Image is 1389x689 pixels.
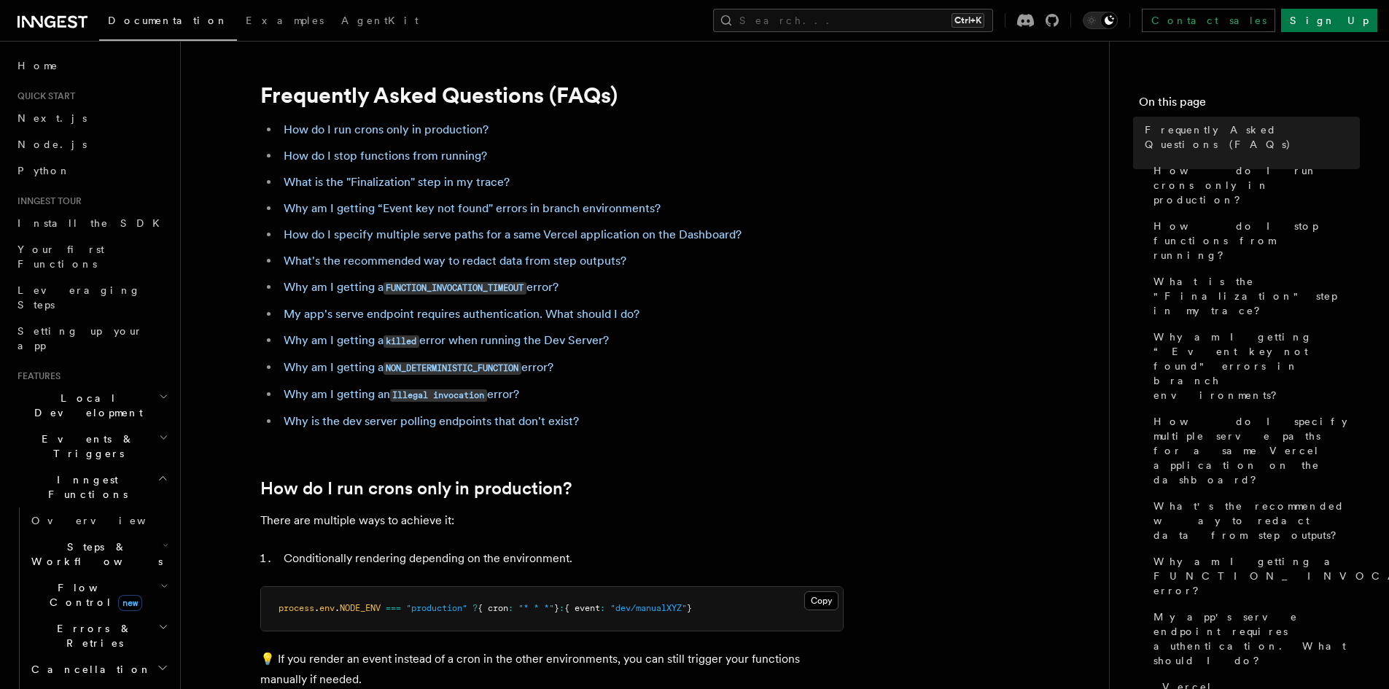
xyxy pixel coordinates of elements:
[284,122,489,136] a: How do I run crons only in production?
[1153,219,1360,262] span: How do I stop functions from running?
[26,621,158,650] span: Errors & Retries
[12,105,171,131] a: Next.js
[237,4,332,39] a: Examples
[279,603,314,613] span: process
[1148,493,1360,548] a: What's the recommended way to redact data from step outputs?
[472,603,478,613] span: ?
[384,335,419,348] code: killed
[26,580,160,610] span: Flow Control
[260,82,844,108] h1: Frequently Asked Questions (FAQs)
[12,391,159,420] span: Local Development
[1145,122,1360,152] span: Frequently Asked Questions (FAQs)
[284,227,742,241] a: How do I specify multiple serve paths for a same Vercel application on the Dashboard?
[260,478,572,499] a: How do I run crons only in production?
[508,603,513,613] span: :
[1153,499,1360,542] span: What's the recommended way to redact data from step outputs?
[108,15,228,26] span: Documentation
[314,603,319,613] span: .
[478,603,508,613] span: { cron
[99,4,237,41] a: Documentation
[559,603,564,613] span: :
[284,175,510,189] a: What is the "Finalization" step in my trace?
[12,90,75,102] span: Quick start
[260,510,844,531] p: There are multiple ways to achieve it:
[12,472,157,502] span: Inngest Functions
[340,603,381,613] span: NODE_ENV
[12,236,171,277] a: Your first Functions
[26,534,171,575] button: Steps & Workflows
[31,515,182,526] span: Overview
[246,15,324,26] span: Examples
[610,603,687,613] span: "dev/manualXYZ"
[17,244,104,270] span: Your first Functions
[12,52,171,79] a: Home
[118,595,142,611] span: new
[1148,604,1360,674] a: My app's serve endpoint requires authentication. What should I do?
[17,112,87,124] span: Next.js
[1148,324,1360,408] a: Why am I getting “Event key not found" errors in branch environments?
[284,360,553,374] a: Why am I getting aNON_DETERMINISTIC_FUNCTIONerror?
[1153,330,1360,402] span: Why am I getting “Event key not found" errors in branch environments?
[284,307,639,321] a: My app's serve endpoint requires authentication. What should I do?
[279,548,844,569] li: Conditionally rendering depending on the environment.
[284,333,609,347] a: Why am I getting akillederror when running the Dev Server?
[1153,414,1360,487] span: How do I specify multiple serve paths for a same Vercel application on the dashboard?
[12,432,159,461] span: Events & Triggers
[554,603,559,613] span: }
[26,615,171,656] button: Errors & Retries
[26,507,171,534] a: Overview
[1083,12,1118,29] button: Toggle dark mode
[600,603,605,613] span: :
[1153,274,1360,318] span: What is the "Finalization" step in my trace?
[12,277,171,318] a: Leveraging Steps
[332,4,427,39] a: AgentKit
[1148,213,1360,268] a: How do I stop functions from running?
[17,325,143,351] span: Setting up your app
[12,385,171,426] button: Local Development
[1139,93,1360,117] h4: On this page
[384,362,521,375] code: NON_DETERMINISTIC_FUNCTION
[26,662,152,677] span: Cancellation
[26,540,163,569] span: Steps & Workflows
[1148,157,1360,213] a: How do I run crons only in production?
[284,387,519,401] a: Why am I getting anIllegal invocationerror?
[384,282,526,295] code: FUNCTION_INVOCATION_TIMEOUT
[1153,610,1360,668] span: My app's serve endpoint requires authentication. What should I do?
[1148,548,1360,604] a: Why am I getting a FUNCTION_INVOCATION_TIMEOUT error?
[17,139,87,150] span: Node.js
[564,603,600,613] span: { event
[319,603,335,613] span: env
[1153,163,1360,207] span: How do I run crons only in production?
[12,195,82,207] span: Inngest tour
[12,467,171,507] button: Inngest Functions
[386,603,401,613] span: ===
[713,9,993,32] button: Search...Ctrl+K
[17,284,141,311] span: Leveraging Steps
[406,603,467,613] span: "production"
[341,15,419,26] span: AgentKit
[12,370,61,382] span: Features
[12,318,171,359] a: Setting up your app
[12,157,171,184] a: Python
[12,426,171,467] button: Events & Triggers
[17,58,58,73] span: Home
[284,280,559,294] a: Why am I getting aFUNCTION_INVOCATION_TIMEOUTerror?
[1148,268,1360,324] a: What is the "Finalization" step in my trace?
[952,13,984,28] kbd: Ctrl+K
[1281,9,1377,32] a: Sign Up
[284,149,487,163] a: How do I stop functions from running?
[12,131,171,157] a: Node.js
[390,389,487,402] code: Illegal invocation
[12,210,171,236] a: Install the SDK
[1148,408,1360,493] a: How do I specify multiple serve paths for a same Vercel application on the dashboard?
[284,254,626,268] a: What's the recommended way to redact data from step outputs?
[804,591,839,610] button: Copy
[1142,9,1275,32] a: Contact sales
[17,217,168,229] span: Install the SDK
[284,201,661,215] a: Why am I getting “Event key not found" errors in branch environments?
[335,603,340,613] span: .
[17,165,71,176] span: Python
[26,575,171,615] button: Flow Controlnew
[284,414,579,428] a: Why is the dev server polling endpoints that don't exist?
[1139,117,1360,157] a: Frequently Asked Questions (FAQs)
